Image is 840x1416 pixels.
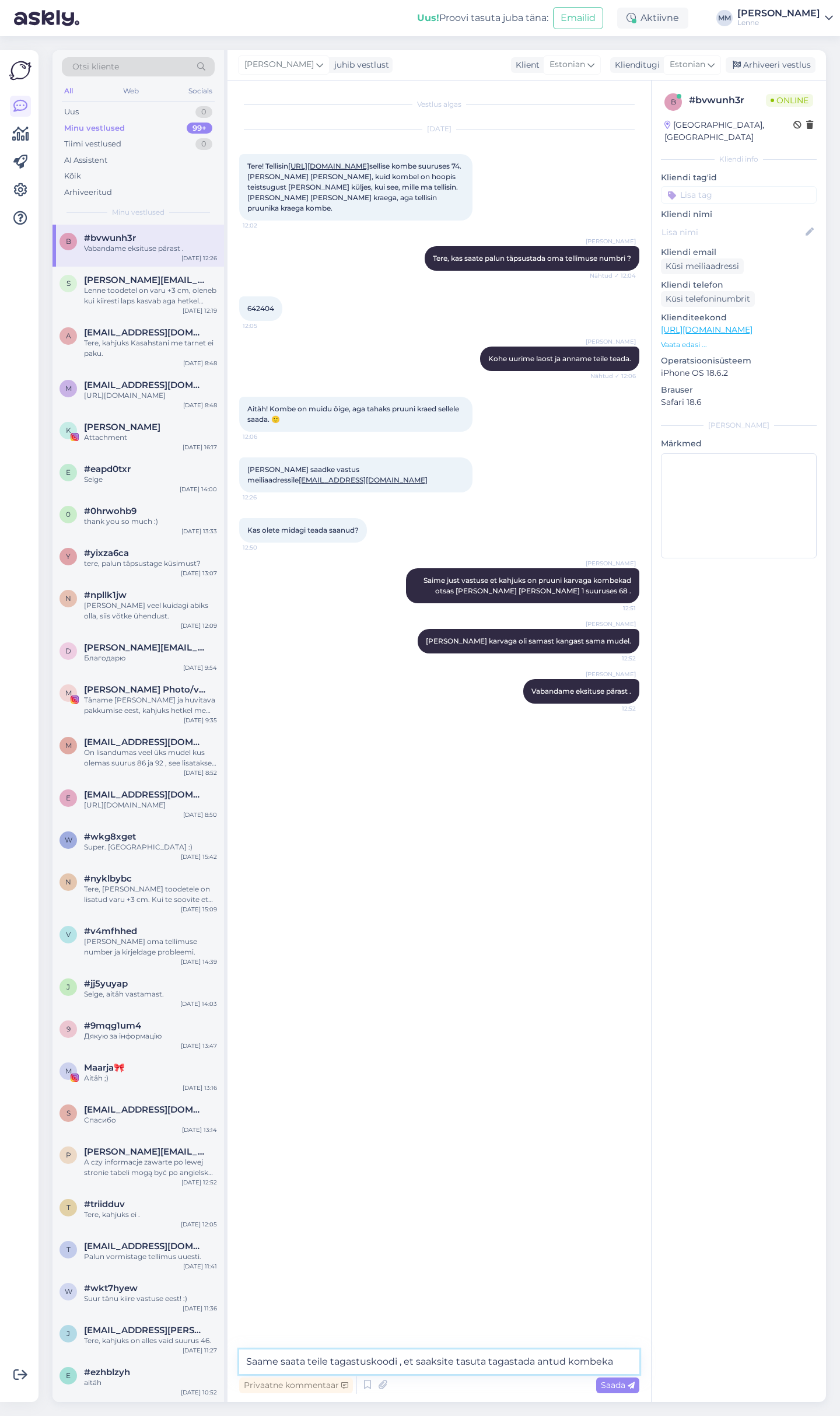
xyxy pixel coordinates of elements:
span: svetlana-os@mail.ru [84,275,205,285]
a: [EMAIL_ADDRESS][DOMAIN_NAME] [299,476,428,484]
div: [DATE] 8:48 [183,401,217,410]
span: 0 [66,510,71,519]
div: Vabandame eksituse pärast . [84,243,217,254]
div: [URL][DOMAIN_NAME] [84,390,217,401]
span: Tere! Tellisin sellise kombe suuruses 74. [PERSON_NAME] [PERSON_NAME], kuid kombel on hoopis teis... [247,162,463,212]
p: Kliendi nimi [661,208,817,221]
div: Klient [511,59,540,71]
div: [DATE] 15:09 [181,905,217,914]
div: Lenne toodetel on varu +3 cm, oleneb kui kiiresti laps kasvab aga hetkel oleks sobilik suurus 68 [84,285,217,306]
div: [PERSON_NAME] [737,9,820,18]
span: p [66,1151,71,1159]
span: #triidduv [84,1199,125,1209]
span: Estonian [549,58,585,71]
div: Privaatne kommentaar [239,1377,353,1393]
span: Nähtud ✓ 12:06 [590,372,636,380]
div: [DATE] 14:00 [180,485,217,494]
div: A czy informacje zawarte po lewej stronie tabeli mogą być po angielsku/ polsku? [84,1157,217,1178]
span: triin.pollu12@gmail.com [84,1241,205,1251]
div: Täname [PERSON_NAME] ja huvitava pakkumise eest, kahjuks hetkel me koostööst huvitatud ei ole. [84,695,217,716]
div: # bvwunh3r [689,93,766,107]
span: b [66,237,71,246]
span: Otsi kliente [72,61,119,73]
div: Aitäh ;) [84,1073,217,1083]
span: 9 [66,1025,71,1033]
span: 12:52 [592,704,636,713]
span: #yixza6ca [84,548,129,558]
div: Tere, kahjuks Kasahstani me tarnet ei paku. [84,338,217,359]
p: Kliendi tag'id [661,172,817,184]
span: Vabandame eksituse pärast . [531,687,631,695]
div: Klienditugi [610,59,660,71]
span: paulina.schneider@vp.pl [84,1146,205,1157]
span: 642404 [247,304,274,313]
span: [PERSON_NAME] karvaga oli samast kangast sama mudel. [426,637,631,645]
span: Karmen-Kelsi [84,422,160,432]
span: e [66,793,71,802]
div: [DATE] 10:52 [181,1388,217,1397]
p: Vaata edasi ... [661,340,817,350]
div: 99+ [187,123,212,134]
span: evelinkalso1@gmail.com [84,789,205,800]
span: Maarja🎀 [84,1062,125,1073]
div: [PERSON_NAME] oma tellimuse number ja kirjeldage probleemi. [84,936,217,957]
span: 12:05 [243,321,286,330]
div: [URL][DOMAIN_NAME] [84,800,217,810]
span: [PERSON_NAME] saadke vastus meiliaadressile [247,465,428,484]
div: [PERSON_NAME] [661,420,817,431]
span: t [66,1203,71,1212]
div: 0 [195,138,212,150]
div: Kõik [64,170,81,182]
span: Saada [601,1380,635,1390]
div: Proovi tasuta juba täna: [417,11,548,25]
span: Online [766,94,813,107]
div: Tiimi vestlused [64,138,121,150]
span: m [65,741,72,750]
span: 12:50 [243,543,286,552]
div: [GEOGRAPHIC_DATA], [GEOGRAPHIC_DATA] [664,119,793,144]
div: Socials [186,83,215,99]
div: [DATE] 8:52 [184,768,217,777]
span: Sodi@inbox.lv [84,1104,205,1115]
span: K [66,426,71,435]
div: Küsi telefoninumbrit [661,291,755,307]
input: Lisa nimi [661,226,803,239]
div: Благодарю [84,653,217,663]
p: iPhone OS 18.6.2 [661,367,817,379]
span: [PERSON_NAME] [244,58,314,71]
a: [PERSON_NAME]Lenne [737,9,833,27]
div: Kliendi info [661,154,817,165]
span: marleenraudsepp@gmail.com [84,380,205,390]
span: e [66,1371,71,1380]
div: juhib vestlust [330,59,389,71]
div: Web [121,83,141,99]
div: Tere, kahjuks on alles vaid suurus 46. [84,1335,217,1346]
div: Tere, kahjuks ei . [84,1209,217,1220]
div: Attachment [84,432,217,443]
span: 12:06 [243,432,286,441]
span: madara.vugule@gmail.com [84,737,205,747]
div: [DATE] 11:36 [183,1304,217,1313]
div: [DATE] 13:07 [181,569,217,578]
div: All [62,83,75,99]
div: 0 [195,106,212,118]
p: Kliendi telefon [661,279,817,291]
span: [PERSON_NAME] [586,337,636,346]
span: e [66,468,71,477]
span: diana.stopite@inbox.lv [84,642,205,653]
div: Спасибо [84,1115,217,1125]
input: Lisa tag [661,186,817,204]
span: [PERSON_NAME] [586,620,636,628]
span: Minu vestlused [112,207,164,218]
p: Brauser [661,384,817,396]
div: [DATE] 13:16 [183,1083,217,1092]
div: [DATE] 14:39 [181,957,217,966]
span: antayevaa@gmail.com [84,327,205,338]
div: Super. [GEOGRAPHIC_DATA] :) [84,842,217,852]
div: Küsi meiliaadressi [661,258,744,274]
span: m [65,384,72,393]
span: j [66,983,70,991]
span: #v4mfhhed [84,926,137,936]
div: Vestlus algas [239,99,639,110]
div: [DATE] 12:52 [181,1178,217,1187]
